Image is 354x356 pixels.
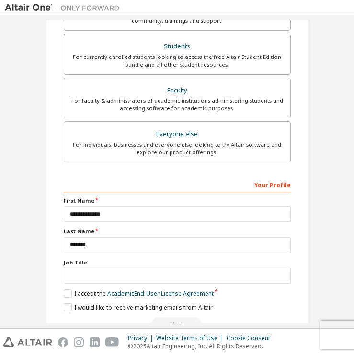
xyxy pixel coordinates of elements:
img: linkedin.svg [90,337,100,347]
p: © 2025 Altair Engineering, Inc. All Rights Reserved. [128,342,276,350]
div: Cookie Consent [227,334,276,342]
a: Academic End-User License Agreement [107,289,214,298]
div: Faculty [70,84,285,97]
label: Last Name [64,228,291,235]
div: For individuals, businesses and everyone else looking to try Altair software and explore our prod... [70,141,285,156]
img: facebook.svg [58,337,68,347]
div: For currently enrolled students looking to access the free Altair Student Edition bundle and all ... [70,53,285,69]
div: Your Profile [64,177,291,192]
label: Job Title [64,259,291,266]
div: For faculty & administrators of academic institutions administering students and accessing softwa... [70,97,285,112]
label: I would like to receive marketing emails from Altair [64,303,213,311]
img: instagram.svg [74,337,84,347]
label: First Name [64,197,291,205]
div: Everyone else [70,127,285,141]
div: Students [70,40,285,53]
div: Website Terms of Use [156,334,227,342]
img: youtube.svg [105,337,119,347]
img: Altair One [5,3,125,12]
img: altair_logo.svg [3,337,52,347]
div: Email already exists [64,317,291,332]
div: Privacy [128,334,156,342]
label: I accept the [64,289,214,298]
